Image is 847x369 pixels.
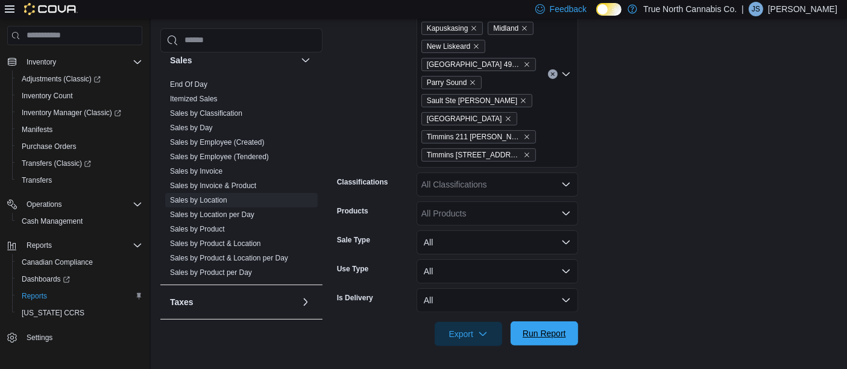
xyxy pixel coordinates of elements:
[170,109,242,118] a: Sales by Classification
[427,149,521,161] span: Timmins [STREET_ADDRESS]
[742,2,744,16] p: |
[170,253,288,263] span: Sales by Product & Location per Day
[561,180,571,189] button: Open list of options
[596,3,622,16] input: Dark Mode
[22,291,47,301] span: Reports
[337,235,370,245] label: Sale Type
[160,77,323,285] div: Sales
[2,196,147,213] button: Operations
[337,177,388,187] label: Classifications
[170,138,265,147] a: Sales by Employee (Created)
[548,69,558,79] button: Clear input
[24,3,78,15] img: Cova
[473,43,480,50] button: Remove New Liskeard from selection in this group
[17,306,89,320] a: [US_STATE] CCRS
[17,72,142,86] span: Adjustments (Classic)
[427,22,468,34] span: Kapuskasing
[17,89,78,103] a: Inventory Count
[520,97,527,104] button: Remove Sault Ste Marie from selection in this group
[523,151,531,159] button: Remove Timmins 214 Third Ave from selection in this group
[337,293,373,303] label: Is Delivery
[170,195,227,205] span: Sales by Location
[170,224,225,234] span: Sales by Product
[561,69,571,79] button: Open list of options
[17,173,57,188] a: Transfers
[22,55,61,69] button: Inventory
[17,289,52,303] a: Reports
[170,196,227,204] a: Sales by Location
[523,61,531,68] button: Remove North Bay 496 main from selection in this group
[22,175,52,185] span: Transfers
[17,122,57,137] a: Manifests
[170,167,222,175] a: Sales by Invoice
[523,327,566,339] span: Run Report
[170,54,296,66] button: Sales
[17,306,142,320] span: Washington CCRS
[170,95,218,103] a: Itemized Sales
[170,152,269,162] span: Sales by Employee (Tendered)
[17,139,81,154] a: Purchase Orders
[170,239,261,248] a: Sales by Product & Location
[17,255,142,270] span: Canadian Compliance
[505,115,512,122] button: Remove Sudbury from selection in this group
[417,288,578,312] button: All
[298,53,313,68] button: Sales
[421,76,482,89] span: Parry Sound
[12,172,147,189] button: Transfers
[523,133,531,140] button: Remove Timmins 211 Craig from selection in this group
[170,210,254,219] a: Sales by Location per Day
[17,156,142,171] span: Transfers (Classic)
[170,296,296,308] button: Taxes
[170,54,192,66] h3: Sales
[22,74,101,84] span: Adjustments (Classic)
[12,288,147,304] button: Reports
[22,125,52,134] span: Manifests
[469,79,476,86] button: Remove Parry Sound from selection in this group
[17,272,142,286] span: Dashboards
[427,77,467,89] span: Parry Sound
[427,113,502,125] span: [GEOGRAPHIC_DATA]
[17,156,96,171] a: Transfers (Classic)
[427,95,518,107] span: Sault Ste [PERSON_NAME]
[17,72,105,86] a: Adjustments (Classic)
[17,173,142,188] span: Transfers
[27,333,52,342] span: Settings
[170,181,256,190] a: Sales by Invoice & Product
[421,40,486,53] span: New Liskeard
[511,321,578,345] button: Run Report
[170,123,213,133] span: Sales by Day
[643,2,737,16] p: True North Cannabis Co.
[12,87,147,104] button: Inventory Count
[22,238,57,253] button: Reports
[22,216,83,226] span: Cash Management
[421,58,536,71] span: North Bay 496 main
[22,274,70,284] span: Dashboards
[12,304,147,321] button: [US_STATE] CCRS
[17,106,126,120] a: Inventory Manager (Classic)
[22,308,84,318] span: [US_STATE] CCRS
[442,322,495,346] span: Export
[12,121,147,138] button: Manifests
[2,329,147,346] button: Settings
[170,153,269,161] a: Sales by Employee (Tendered)
[22,330,142,345] span: Settings
[749,2,763,16] div: Jennifer Schnakenberg
[12,71,147,87] a: Adjustments (Classic)
[427,40,471,52] span: New Liskeard
[427,58,521,71] span: [GEOGRAPHIC_DATA] 496 main
[298,295,313,309] button: Taxes
[12,138,147,155] button: Purchase Orders
[22,238,142,253] span: Reports
[17,214,142,229] span: Cash Management
[421,94,533,107] span: Sault Ste Marie
[22,55,142,69] span: Inventory
[521,25,528,32] button: Remove Midland from selection in this group
[17,89,142,103] span: Inventory Count
[12,254,147,271] button: Canadian Compliance
[12,213,147,230] button: Cash Management
[488,22,534,35] span: Midland
[22,108,121,118] span: Inventory Manager (Classic)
